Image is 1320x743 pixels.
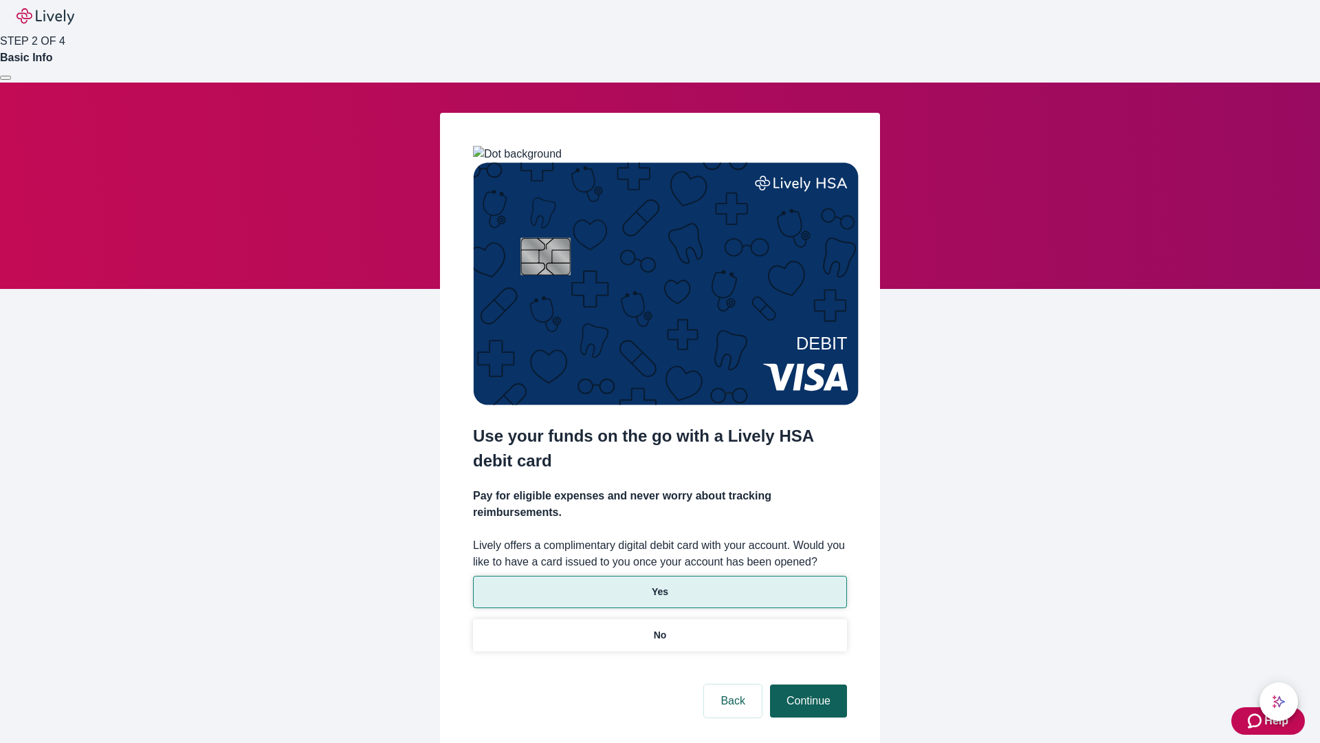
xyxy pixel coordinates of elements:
svg: Lively AI Assistant [1272,695,1286,709]
h2: Use your funds on the go with a Lively HSA debit card [473,424,847,473]
button: Zendesk support iconHelp [1231,707,1305,735]
button: chat [1259,682,1298,721]
button: Back [704,685,762,718]
img: Dot background [473,146,562,162]
img: Debit card [473,162,859,405]
svg: Zendesk support icon [1248,713,1264,729]
h4: Pay for eligible expenses and never worry about tracking reimbursements. [473,488,847,521]
button: No [473,619,847,652]
p: Yes [652,585,668,599]
img: Lively [16,8,74,25]
button: Continue [770,685,847,718]
button: Yes [473,576,847,608]
p: No [654,628,667,643]
label: Lively offers a complimentary digital debit card with your account. Would you like to have a card... [473,537,847,570]
span: Help [1264,713,1288,729]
